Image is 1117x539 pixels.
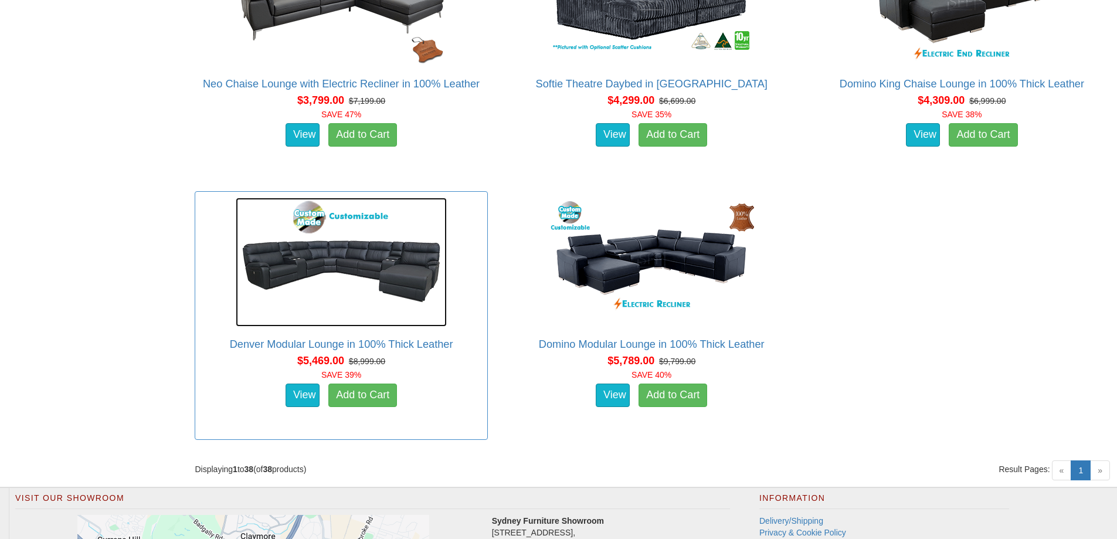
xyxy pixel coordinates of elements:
[949,123,1017,147] a: Add to Cart
[759,494,1009,509] h2: Information
[759,516,823,526] a: Delivery/Shipping
[999,463,1050,475] span: Result Pages:
[596,384,630,407] a: View
[321,110,361,119] font: SAVE 47%
[1071,460,1091,480] a: 1
[632,110,671,119] font: SAVE 35%
[639,384,707,407] a: Add to Cart
[759,528,846,537] a: Privacy & Cookie Policy
[607,94,654,106] span: $4,299.00
[596,123,630,147] a: View
[245,465,254,474] strong: 38
[297,94,344,106] span: $3,799.00
[492,516,604,526] strong: Sydney Furniture Showroom
[349,96,385,106] del: $7,199.00
[349,357,385,366] del: $8,999.00
[321,370,361,379] font: SAVE 39%
[286,384,320,407] a: View
[632,370,671,379] font: SAVE 40%
[840,78,1084,90] a: Domino King Chaise Lounge in 100% Thick Leather
[639,123,707,147] a: Add to Cart
[297,355,344,367] span: $5,469.00
[659,96,695,106] del: $6,699.00
[539,338,765,350] a: Domino Modular Lounge in 100% Thick Leather
[607,355,654,367] span: $5,789.00
[186,463,651,475] div: Displaying to (of products)
[286,123,320,147] a: View
[233,465,237,474] strong: 1
[659,357,695,366] del: $9,799.00
[942,110,982,119] font: SAVE 38%
[236,198,447,327] img: Denver Modular Lounge in 100% Thick Leather
[263,465,272,474] strong: 38
[918,94,965,106] span: $4,309.00
[1090,460,1110,480] span: »
[203,78,480,90] a: Neo Chaise Lounge with Electric Recliner in 100% Leather
[15,494,730,509] h2: Visit Our Showroom
[536,78,768,90] a: Softie Theatre Daybed in [GEOGRAPHIC_DATA]
[328,384,397,407] a: Add to Cart
[328,123,397,147] a: Add to Cart
[1052,460,1072,480] span: «
[230,338,453,350] a: Denver Modular Lounge in 100% Thick Leather
[546,198,757,327] img: Domino Modular Lounge in 100% Thick Leather
[969,96,1006,106] del: $6,999.00
[906,123,940,147] a: View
